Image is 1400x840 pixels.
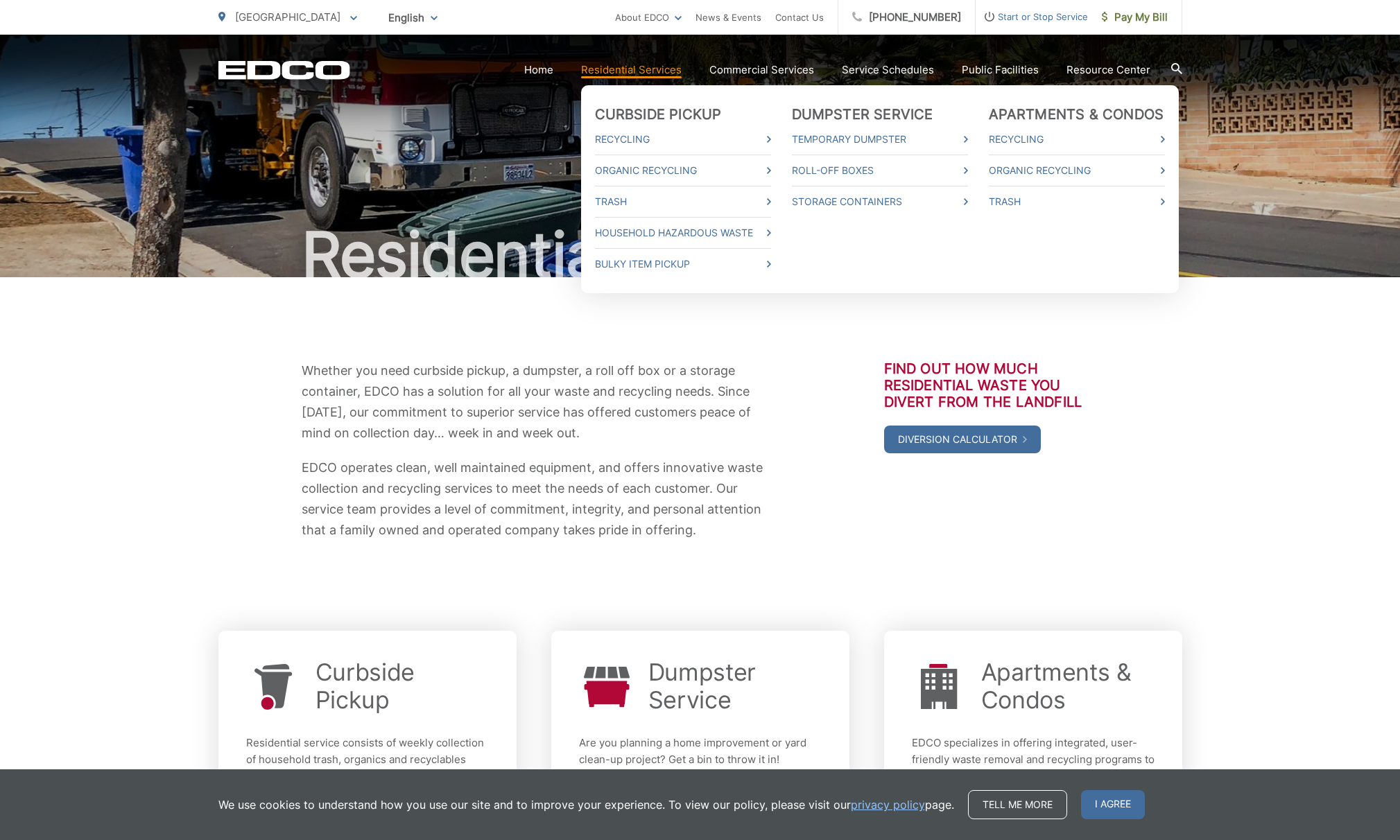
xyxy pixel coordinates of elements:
[218,796,954,813] p: We use cookies to understand how you use our site and to improve your experience. To view our pol...
[989,131,1165,148] a: Recycling
[302,457,766,541] p: EDCO operates clean, well maintained equipment, and offers innovative waste collection and recycl...
[1102,9,1168,26] span: Pay My Bill
[595,106,722,123] a: Curbside Pickup
[851,796,925,813] a: privacy policy
[709,62,814,78] a: Commercial Services
[218,220,1182,290] h1: Residential Services
[595,131,771,148] a: Recycling
[989,106,1164,123] a: Apartments & Condos
[989,162,1165,179] a: Organic Recycling
[884,426,1041,453] a: Diversion Calculator
[235,10,340,24] span: [GEOGRAPHIC_DATA]
[302,360,766,444] p: Whether you need curbside pickup, a dumpster, a roll off box or a storage container, EDCO has a s...
[648,658,822,714] a: Dumpster Service
[792,162,968,179] a: Roll-Off Boxes
[218,60,350,80] a: EDCD logo. Return to the homepage.
[695,9,761,26] a: News & Events
[595,193,771,210] a: Trash
[962,62,1039,78] a: Public Facilities
[579,735,822,768] p: Are you planning a home improvement or yard clean-up project? Get a bin to throw it in!
[1081,790,1145,819] span: I agree
[246,735,489,785] p: Residential service consists of weekly collection of household trash, organics and recyclables fr...
[581,62,682,78] a: Residential Services
[595,256,771,272] a: Bulky Item Pickup
[842,62,934,78] a: Service Schedules
[792,131,968,148] a: Temporary Dumpster
[912,735,1155,785] p: EDCO specializes in offering integrated, user-friendly waste removal and recycling programs to se...
[968,790,1067,819] a: Tell me more
[981,658,1155,714] a: Apartments & Condos
[316,658,489,714] a: Curbside Pickup
[595,225,771,241] a: Household Hazardous Waste
[775,9,824,26] a: Contact Us
[792,106,933,123] a: Dumpster Service
[524,62,553,78] a: Home
[595,162,771,179] a: Organic Recycling
[792,193,968,210] a: Storage Containers
[989,193,1165,210] a: Trash
[1066,62,1150,78] a: Resource Center
[884,360,1099,410] h3: Find out how much residential waste you divert from the landfill
[378,6,448,30] span: English
[615,9,682,26] a: About EDCO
